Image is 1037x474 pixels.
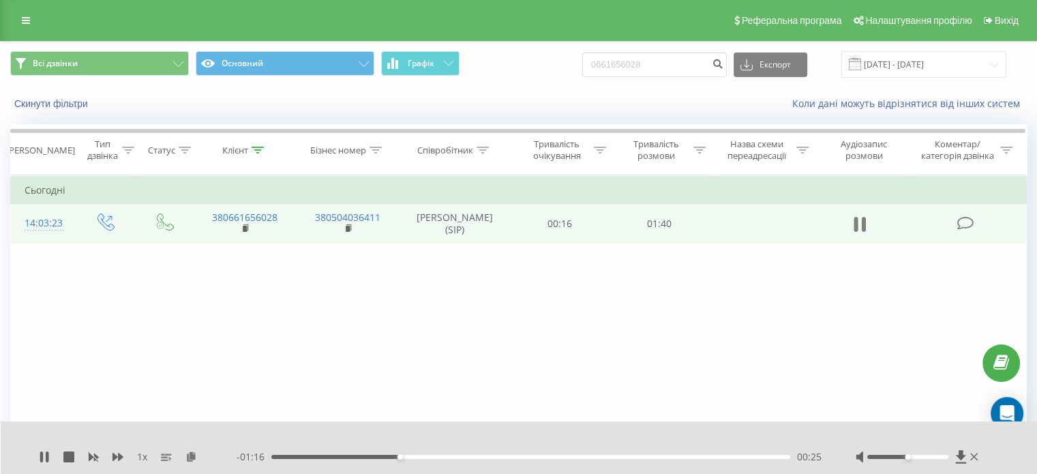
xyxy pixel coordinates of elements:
a: 380661656028 [212,211,277,224]
div: Accessibility label [397,454,403,460]
span: Всі дзвінки [33,58,78,69]
button: Основний [196,51,374,76]
td: 01:40 [610,204,708,243]
input: Пошук за номером [582,53,727,77]
span: Графік [408,59,434,68]
span: Налаштування профілю [865,15,972,26]
div: Коментар/категорія дзвінка [917,138,997,162]
div: Статус [148,145,175,156]
td: [PERSON_NAME] (SIP) [400,204,511,243]
div: Тривалість очікування [523,138,591,162]
div: 14:03:23 [25,210,61,237]
div: Open Intercom Messenger [991,397,1023,430]
a: Коли дані можуть відрізнятися вiд інших систем [792,97,1027,110]
a: 380504036411 [315,211,380,224]
div: Тип дзвінка [86,138,118,162]
button: Графік [381,51,460,76]
span: - 01:16 [237,450,271,464]
div: Бізнес номер [310,145,366,156]
button: Скинути фільтри [10,98,95,110]
div: Назва схеми переадресації [721,138,793,162]
div: [PERSON_NAME] [6,145,75,156]
button: Експорт [734,53,807,77]
div: Клієнт [222,145,248,156]
button: Всі дзвінки [10,51,189,76]
div: Accessibility label [905,454,910,460]
span: Реферальна програма [742,15,842,26]
td: Сьогодні [11,177,1027,204]
span: Вихід [995,15,1019,26]
div: Тривалість розмови [622,138,690,162]
span: 00:25 [797,450,822,464]
span: 1 x [137,450,147,464]
td: 00:16 [511,204,610,243]
div: Співробітник [417,145,473,156]
div: Аудіозапис розмови [824,138,904,162]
